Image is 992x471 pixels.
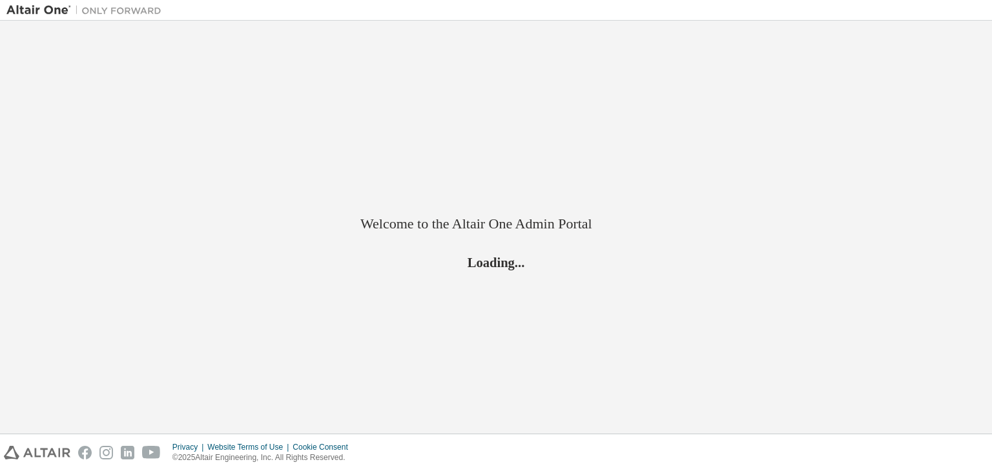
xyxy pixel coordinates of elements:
img: youtube.svg [142,446,161,459]
img: linkedin.svg [121,446,134,459]
img: instagram.svg [99,446,113,459]
div: Website Terms of Use [207,442,293,452]
h2: Loading... [360,254,632,271]
img: Altair One [6,4,168,17]
div: Privacy [172,442,207,452]
div: Cookie Consent [293,442,355,452]
img: altair_logo.svg [4,446,70,459]
h2: Welcome to the Altair One Admin Portal [360,215,632,233]
img: facebook.svg [78,446,92,459]
p: © 2025 Altair Engineering, Inc. All Rights Reserved. [172,452,356,463]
